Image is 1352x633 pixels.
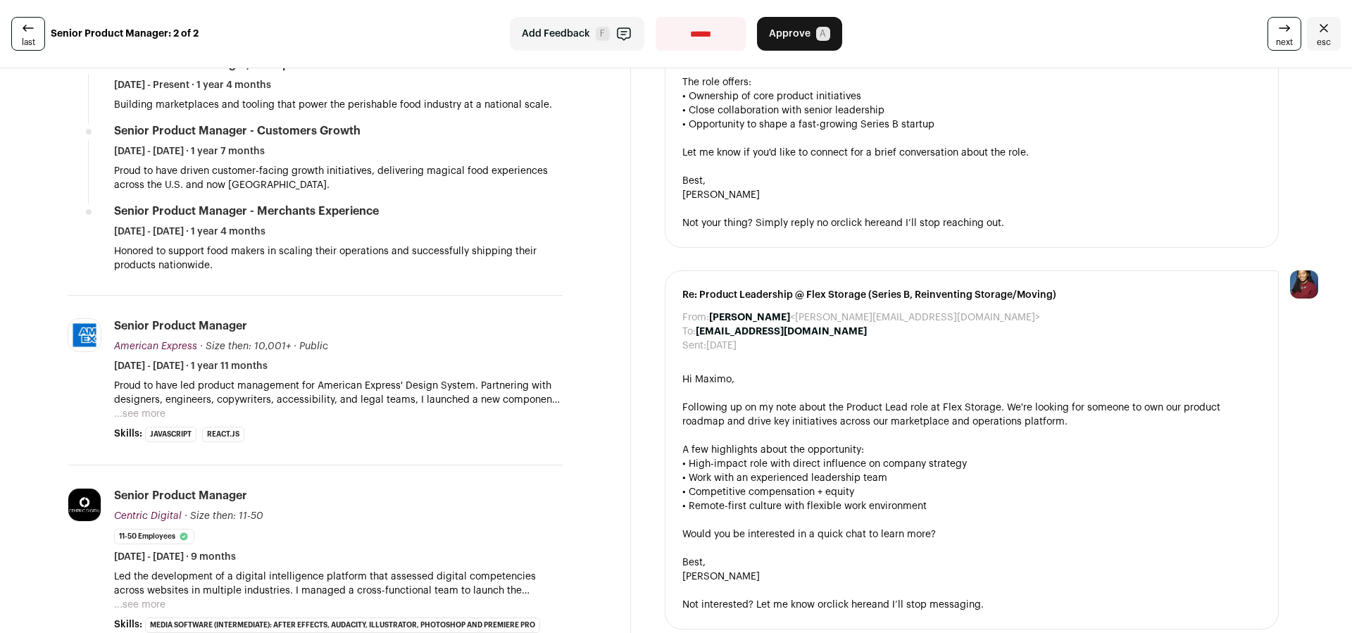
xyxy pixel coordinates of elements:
span: [DATE] - [DATE] · 1 year 7 months [114,144,265,158]
a: last [11,17,45,51]
a: click here [840,218,885,228]
img: 25ab4de90acc333dfdac1e717df3581b62fe0e05ce4389033d1cd9d8bdb6aefc.jpg [68,319,101,351]
dd: <[PERSON_NAME][EMAIL_ADDRESS][DOMAIN_NAME]> [709,311,1040,325]
dd: [DATE] [706,339,737,353]
b: [EMAIL_ADDRESS][DOMAIN_NAME] [696,327,867,337]
div: Hi Maximo, One final note - Flex Storage is revolutionizing the storage industry by making it mor... [682,5,1261,230]
strong: Senior Product Manager: 2 of 2 [51,27,199,41]
span: A [816,27,830,41]
li: JavaScript [145,427,196,442]
span: last [22,37,35,48]
span: [DATE] - [DATE] · 9 months [114,550,236,564]
span: Skills: [114,427,142,441]
div: Senior Product Manager [114,318,247,334]
span: F [596,27,610,41]
span: · [294,339,296,353]
li: Media Software (intermediate): After Effects, Audacity, Illustrator, Photoshop and Premiere Pro [145,618,540,633]
a: click here [827,600,872,610]
button: Add Feedback F [510,17,644,51]
button: ...see more [114,598,165,612]
p: Proud to have driven customer-facing growth initiatives, delivering magical food experiences acro... [114,164,563,192]
a: Close [1307,17,1341,51]
span: Approve [769,27,810,41]
button: Approve A [757,17,842,51]
span: Centric Digital [114,511,182,521]
img: 10010497-medium_jpg [1290,270,1318,299]
div: Hi Maximo, Following up on my note about the Product Lead role at Flex Storage. We're looking for... [682,372,1261,612]
div: Senior Product Manager - Customers Growth [114,123,361,139]
span: [DATE] - [DATE] · 1 year 4 months [114,225,265,239]
span: esc [1317,37,1331,48]
span: · Size then: 10,001+ [200,341,291,351]
span: Add Feedback [522,27,590,41]
div: Senior Product Manager [114,488,247,503]
button: ...see more [114,407,165,421]
span: Skills: [114,618,142,632]
li: 11-50 employees [114,529,194,544]
div: Senior Product Manager - Merchants Experience [114,203,379,219]
p: Honored to support food makers in scaling their operations and successfully shipping their produc... [114,244,563,272]
p: Led the development of a digital intelligence platform that assessed digital competencies across ... [114,570,563,598]
b: [PERSON_NAME] [709,313,790,322]
dt: To: [682,325,696,339]
li: React.js [202,427,244,442]
span: Public [299,341,328,351]
span: · Size then: 11-50 [184,511,263,521]
span: [DATE] - [DATE] · 1 year 11 months [114,359,268,373]
span: [DATE] - Present · 1 year 4 months [114,78,271,92]
span: next [1276,37,1293,48]
span: Re: Product Leadership @ Flex Storage (Series B, Reinventing Storage/Moving) [682,288,1261,302]
p: Proud to have led product management for American Express' Design System. Partnering with designe... [114,379,563,407]
dt: From: [682,311,709,325]
p: Building marketplaces and tooling that power the perishable food industry at a national scale. [114,98,563,112]
a: next [1267,17,1301,51]
img: d1248214a0e2fdd247fddb3554cf7195f111f3b8d9f53fd148095670d881bf8d.jpg [68,489,101,521]
dt: Sent: [682,339,706,353]
span: American Express [114,341,197,351]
